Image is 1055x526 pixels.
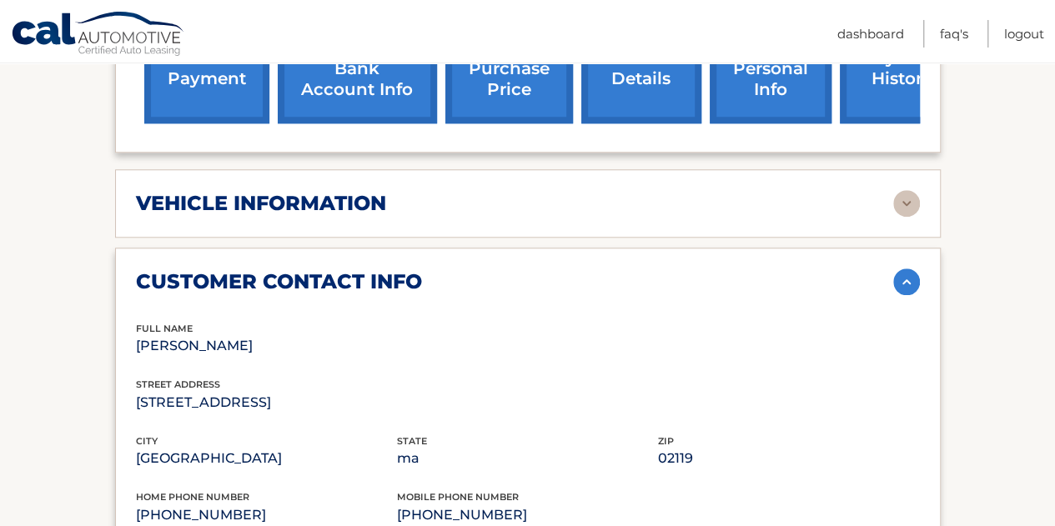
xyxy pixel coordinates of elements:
[397,491,519,503] span: mobile phone number
[658,435,674,447] span: zip
[136,491,249,503] span: home phone number
[11,11,186,59] a: Cal Automotive
[397,447,658,470] p: ma
[136,378,220,390] span: street address
[144,14,269,123] a: make a payment
[581,14,701,123] a: account details
[136,391,397,414] p: [STREET_ADDRESS]
[893,268,920,295] img: accordion-active.svg
[397,435,427,447] span: state
[136,435,158,447] span: city
[136,447,397,470] p: [GEOGRAPHIC_DATA]
[136,269,422,294] h2: customer contact info
[710,14,831,123] a: update personal info
[940,20,968,48] a: FAQ's
[840,14,965,123] a: payment history
[136,191,386,216] h2: vehicle information
[893,190,920,217] img: accordion-rest.svg
[136,334,397,358] p: [PERSON_NAME]
[278,14,437,123] a: Add/Remove bank account info
[136,323,193,334] span: full name
[658,447,919,470] p: 02119
[837,20,904,48] a: Dashboard
[1004,20,1044,48] a: Logout
[445,14,573,123] a: request purchase price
